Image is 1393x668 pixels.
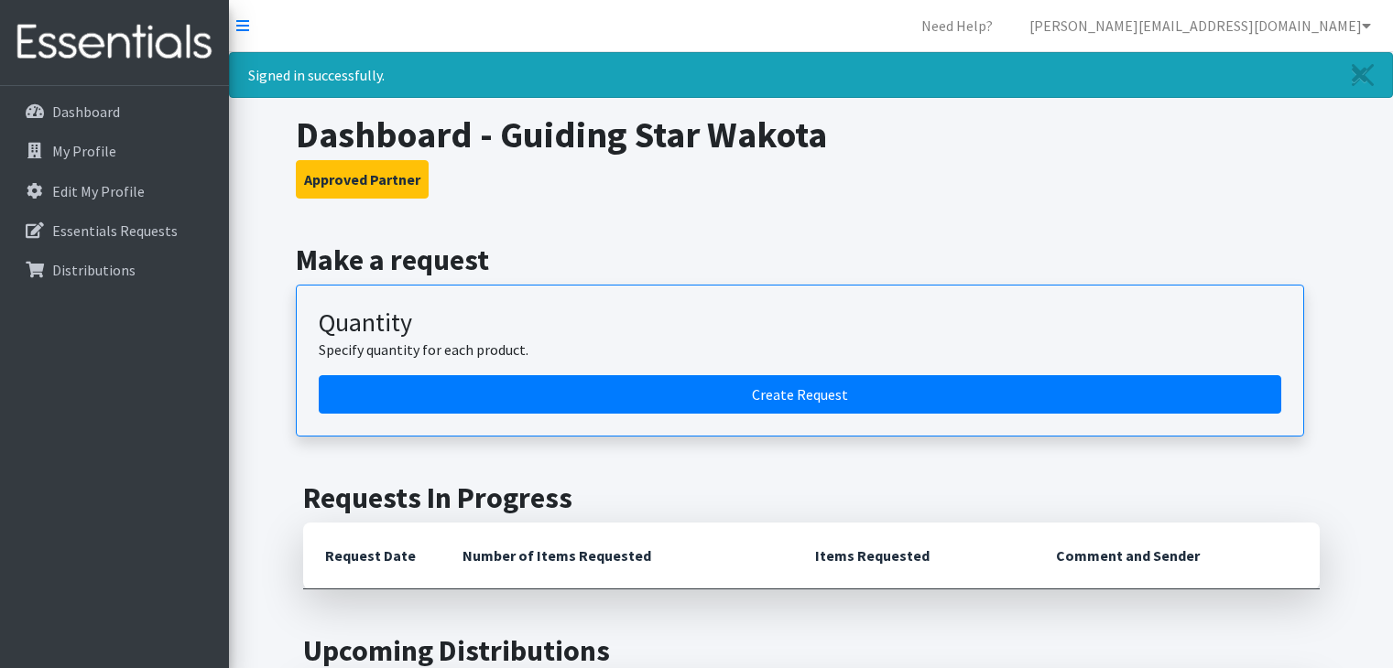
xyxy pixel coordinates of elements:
[7,12,222,73] img: HumanEssentials
[52,142,116,160] p: My Profile
[1015,7,1386,44] a: [PERSON_NAME][EMAIL_ADDRESS][DOMAIN_NAME]
[319,307,1281,339] h3: Quantity
[7,212,222,249] a: Essentials Requests
[793,523,1034,589] th: Items Requested
[303,480,1320,515] h2: Requests In Progress
[296,242,1326,277] h2: Make a request
[319,375,1281,414] a: Create a request by quantity
[7,252,222,288] a: Distributions
[303,523,441,589] th: Request Date
[52,261,136,279] p: Distributions
[296,160,429,199] button: Approved Partner
[7,93,222,130] a: Dashboard
[52,221,178,240] p: Essentials Requests
[296,113,1326,156] h1: Dashboard - Guiding Star Wakota
[303,633,1320,668] h2: Upcoming Distributions
[52,102,120,121] p: Dashboard
[52,182,145,200] p: Edit My Profile
[1333,53,1392,97] a: Close
[7,133,222,169] a: My Profile
[319,339,1281,361] p: Specify quantity for each product.
[229,52,1393,98] div: Signed in successfully.
[441,523,794,589] th: Number of Items Requested
[907,7,1007,44] a: Need Help?
[7,173,222,210] a: Edit My Profile
[1034,523,1319,589] th: Comment and Sender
